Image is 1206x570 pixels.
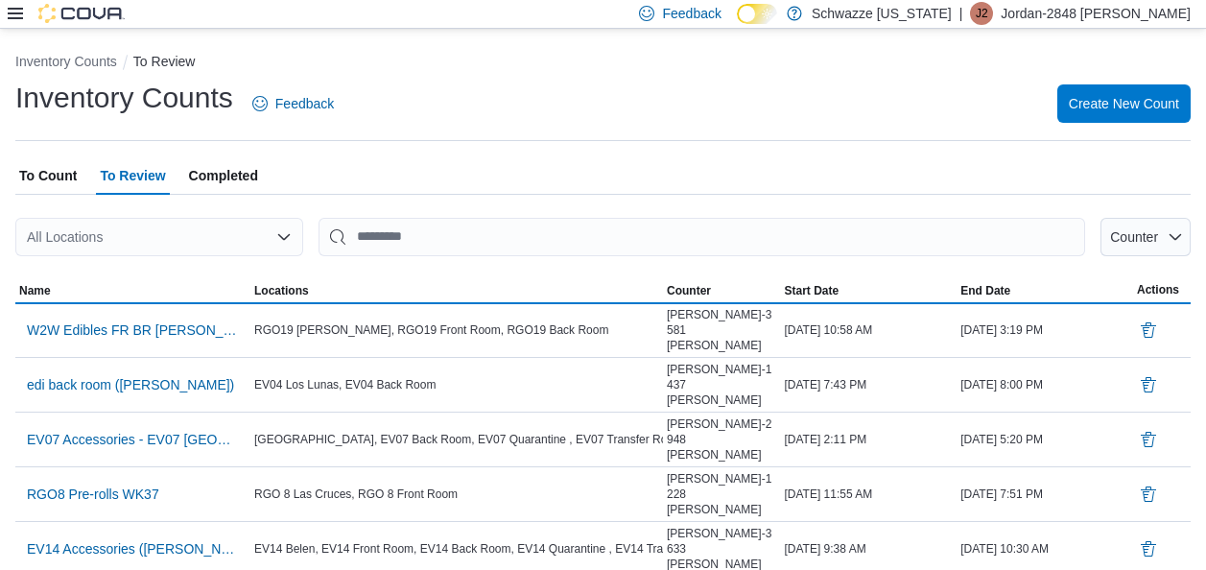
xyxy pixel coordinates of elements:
[250,279,663,302] button: Locations
[957,373,1133,396] div: [DATE] 8:00 PM
[1057,84,1191,123] button: Create New Count
[250,483,663,506] div: RGO 8 Las Cruces, RGO 8 Front Room
[781,373,958,396] div: [DATE] 7:43 PM
[27,539,239,558] span: EV14 Accessories ([PERSON_NAME]) - EV14 Belen
[27,375,234,394] span: edi back room ([PERSON_NAME])
[957,279,1133,302] button: End Date
[1137,428,1160,451] button: Delete
[19,156,77,195] span: To Count
[250,319,663,342] div: RGO19 [PERSON_NAME], RGO19 Front Room, RGO19 Back Room
[1001,2,1191,25] p: Jordan-2848 [PERSON_NAME]
[959,2,963,25] p: |
[976,2,988,25] span: J2
[27,321,239,340] span: W2W Edibles FR BR [PERSON_NAME]
[15,279,250,302] button: Name
[133,54,196,69] button: To Review
[319,218,1085,256] input: This is a search bar. After typing your query, hit enter to filter the results lower in the page.
[663,279,781,302] button: Counter
[667,471,777,517] span: [PERSON_NAME]-1228 [PERSON_NAME]
[1100,218,1191,256] button: Counter
[27,485,159,504] span: RGO8 Pre-rolls WK37
[667,283,711,298] span: Counter
[737,4,777,24] input: Dark Mode
[275,94,334,113] span: Feedback
[250,537,663,560] div: EV14 Belen, EV14 Front Room, EV14 Back Room, EV14 Quarantine , EV14 Transfer Room, EV14 Display Room
[781,428,958,451] div: [DATE] 2:11 PM
[667,307,777,353] span: [PERSON_NAME]-3581 [PERSON_NAME]
[100,156,165,195] span: To Review
[19,480,167,509] button: RGO8 Pre-rolls WK37
[957,319,1133,342] div: [DATE] 3:19 PM
[781,319,958,342] div: [DATE] 10:58 AM
[19,283,51,298] span: Name
[1137,319,1160,342] button: Delete
[250,373,663,396] div: EV04 Los Lunas, EV04 Back Room
[27,430,239,449] span: EV07 Accessories - EV07 [GEOGRAPHIC_DATA]
[957,483,1133,506] div: [DATE] 7:51 PM
[1137,483,1160,506] button: Delete
[15,54,117,69] button: Inventory Counts
[970,2,993,25] div: Jordan-2848 Garcia
[667,416,777,463] span: [PERSON_NAME]-2948 [PERSON_NAME]
[250,428,663,451] div: [GEOGRAPHIC_DATA], EV07 Back Room, EV07 Quarantine , EV07 Transfer Room, EV7 Display Room
[19,534,247,563] button: EV14 Accessories ([PERSON_NAME]) - EV14 Belen
[189,156,258,195] span: Completed
[960,283,1010,298] span: End Date
[1137,373,1160,396] button: Delete
[781,279,958,302] button: Start Date
[38,4,125,23] img: Cova
[15,52,1191,75] nav: An example of EuiBreadcrumbs
[1110,229,1158,245] span: Counter
[19,316,247,344] button: W2W Edibles FR BR [PERSON_NAME]
[662,4,721,23] span: Feedback
[785,283,839,298] span: Start Date
[1137,537,1160,560] button: Delete
[1069,94,1179,113] span: Create New Count
[15,79,233,117] h1: Inventory Counts
[781,537,958,560] div: [DATE] 9:38 AM
[254,283,309,298] span: Locations
[781,483,958,506] div: [DATE] 11:55 AM
[19,370,242,399] button: edi back room ([PERSON_NAME])
[812,2,952,25] p: Schwazze [US_STATE]
[957,428,1133,451] div: [DATE] 5:20 PM
[276,229,292,245] button: Open list of options
[19,425,247,454] button: EV07 Accessories - EV07 [GEOGRAPHIC_DATA]
[957,537,1133,560] div: [DATE] 10:30 AM
[737,24,738,25] span: Dark Mode
[1137,282,1179,297] span: Actions
[245,84,342,123] a: Feedback
[667,362,777,408] span: [PERSON_NAME]-1437 [PERSON_NAME]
